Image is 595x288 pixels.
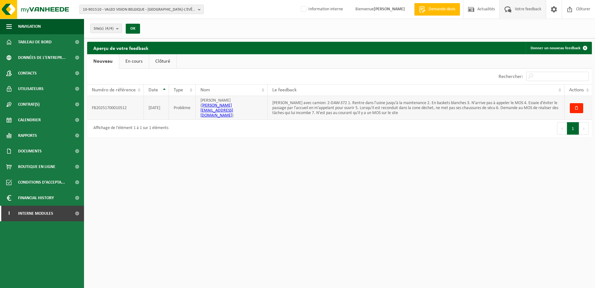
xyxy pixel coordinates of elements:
[92,88,136,93] span: Numéro de référence
[79,5,204,14] button: 10-901510 - VALEO VISION BELGIQUE - [GEOGRAPHIC_DATA]-L'EVÊQUE
[18,34,52,50] span: Tableau de bord
[18,19,41,34] span: Navigation
[18,143,42,159] span: Documents
[18,65,37,81] span: Contacts
[18,206,53,221] span: Interne modules
[579,122,589,135] button: Next
[144,96,169,120] td: [DATE]
[18,81,44,97] span: Utilisateurs
[90,24,122,33] button: Site(s)(4/4)
[174,88,183,93] span: Type
[149,54,176,69] a: Clôturé
[268,96,565,120] td: [PERSON_NAME] avec camion: 2-DAW-372 1. Rentre dans l'usine jusqu'à la maintenance 2. En baskets ...
[87,96,144,120] td: FB20251700010512
[119,54,149,69] a: En cours
[83,5,195,14] span: 10-901510 - VALEO VISION BELGIQUE - [GEOGRAPHIC_DATA]-L'EVÊQUE
[499,74,523,79] label: Rechercher:
[200,103,233,118] a: [PERSON_NAME][EMAIL_ADDRESS][DOMAIN_NAME]
[94,24,114,33] span: Site(s)
[427,6,457,12] span: Demande devis
[526,42,591,54] a: Donner un nouveau feedback
[18,190,54,206] span: Financial History
[87,54,119,69] a: Nouveau
[414,3,460,16] a: Demande devis
[18,112,41,128] span: Calendrier
[200,88,210,93] span: Nom
[6,206,12,221] span: I
[18,175,65,190] span: Conditions d'accepta...
[90,123,168,134] div: Affichage de l'élément 1 à 1 sur 1 éléments
[374,7,405,12] strong: [PERSON_NAME]
[567,122,579,135] button: 1
[272,88,297,93] span: Le feedback
[557,122,567,135] button: Previous
[300,5,343,14] label: Information interne
[18,159,55,175] span: Boutique en ligne
[569,88,584,93] span: Actions
[105,26,114,31] count: (4/4)
[196,96,268,120] td: [PERSON_NAME] ( )
[18,97,40,112] span: Contrat(s)
[18,128,37,143] span: Rapports
[148,88,158,93] span: Date
[126,24,140,34] button: OK
[169,96,196,120] td: Problème
[18,50,66,65] span: Données de l'entrepr...
[87,42,155,54] h2: Aperçu de votre feedback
